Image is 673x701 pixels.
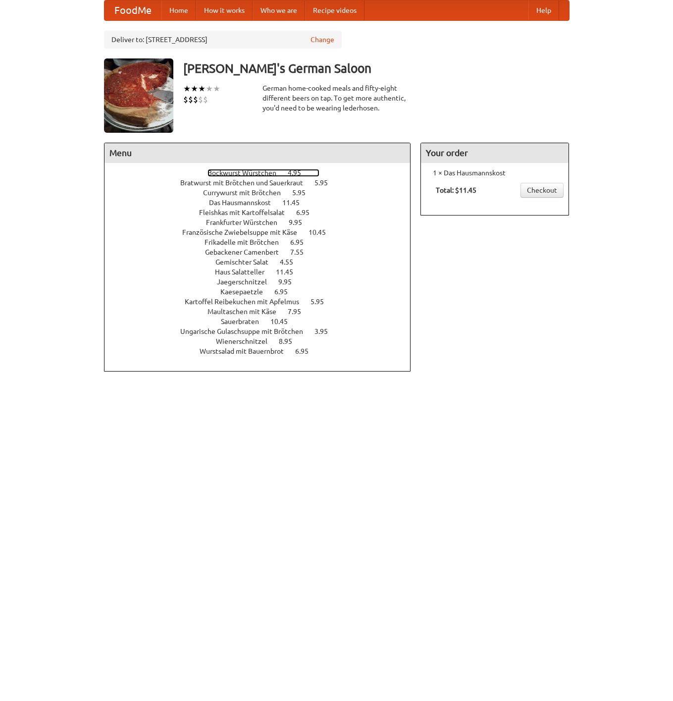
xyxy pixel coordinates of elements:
[314,327,338,335] span: 3.95
[253,0,305,20] a: Who we are
[311,35,334,45] a: Change
[221,318,269,325] span: Sauerbraten
[213,83,220,94] li: ★
[215,268,311,276] a: Haus Salatteller 11.45
[104,143,411,163] h4: Menu
[215,268,274,276] span: Haus Salatteller
[205,248,322,256] a: Gebackener Camenbert 7.55
[289,218,312,226] span: 9.95
[198,83,206,94] li: ★
[199,209,328,216] a: Fleishkas mit Kartoffelsalat 6.95
[262,83,411,113] div: German home-cooked meals and fifty-eight different beers on tap. To get more authentic, you'd nee...
[314,179,338,187] span: 5.95
[180,179,346,187] a: Bratwurst mit Brötchen und Sauerkraut 5.95
[200,347,327,355] a: Wurstsalad mit Bauernbrot 6.95
[205,238,322,246] a: Frikadelle mit Brötchen 6.95
[221,318,306,325] a: Sauerbraten 10.45
[203,94,208,105] li: $
[183,94,188,105] li: $
[196,0,253,20] a: How it works
[104,58,173,133] img: angular.jpg
[205,248,289,256] span: Gebackener Camenbert
[207,308,286,316] span: Maultaschen mit Käse
[199,209,295,216] span: Fleishkas mit Kartoffelsalat
[278,278,302,286] span: 9.95
[215,258,311,266] a: Gemischter Salat 4.55
[209,199,318,207] a: Das Hausmannskost 11.45
[207,308,319,316] a: Maultaschen mit Käse 7.95
[203,189,291,197] span: Currywurst mit Brötchen
[215,258,278,266] span: Gemischter Salat
[180,179,313,187] span: Bratwurst mit Brötchen und Sauerkraut
[104,0,161,20] a: FoodMe
[206,218,287,226] span: Frankfurter Würstchen
[203,189,324,197] a: Currywurst mit Brötchen 5.95
[426,168,564,178] li: 1 × Das Hausmannskost
[290,238,313,246] span: 6.95
[288,308,311,316] span: 7.95
[288,169,311,177] span: 4.95
[311,298,334,306] span: 5.95
[193,94,198,105] li: $
[216,337,277,345] span: Wienerschnitzel
[436,186,476,194] b: Total: $11.45
[188,94,193,105] li: $
[104,31,342,49] div: Deliver to: [STREET_ADDRESS]
[180,327,313,335] span: Ungarische Gulaschsuppe mit Brötchen
[279,337,302,345] span: 8.95
[183,83,191,94] li: ★
[290,248,313,256] span: 7.55
[276,268,303,276] span: 11.45
[205,238,289,246] span: Frikadelle mit Brötchen
[182,228,344,236] a: Französische Zwiebelsuppe mit Käse 10.45
[282,199,310,207] span: 11.45
[528,0,559,20] a: Help
[220,288,273,296] span: Kaesepaetzle
[296,209,319,216] span: 6.95
[421,143,569,163] h4: Your order
[207,169,286,177] span: Bockwurst Würstchen
[270,318,298,325] span: 10.45
[220,288,306,296] a: Kaesepaetzle 6.95
[520,183,564,198] a: Checkout
[180,327,346,335] a: Ungarische Gulaschsuppe mit Brötchen 3.95
[295,347,318,355] span: 6.95
[200,347,294,355] span: Wurstsalad mit Bauernbrot
[309,228,336,236] span: 10.45
[183,58,569,78] h3: [PERSON_NAME]'s German Saloon
[217,278,310,286] a: Jaegerschnitzel 9.95
[207,169,319,177] a: Bockwurst Würstchen 4.95
[217,278,277,286] span: Jaegerschnitzel
[185,298,342,306] a: Kartoffel Reibekuchen mit Apfelmus 5.95
[185,298,309,306] span: Kartoffel Reibekuchen mit Apfelmus
[292,189,315,197] span: 5.95
[206,83,213,94] li: ★
[274,288,298,296] span: 6.95
[198,94,203,105] li: $
[305,0,364,20] a: Recipe videos
[280,258,303,266] span: 4.55
[182,228,307,236] span: Französische Zwiebelsuppe mit Käse
[191,83,198,94] li: ★
[161,0,196,20] a: Home
[206,218,320,226] a: Frankfurter Würstchen 9.95
[209,199,281,207] span: Das Hausmannskost
[216,337,311,345] a: Wienerschnitzel 8.95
